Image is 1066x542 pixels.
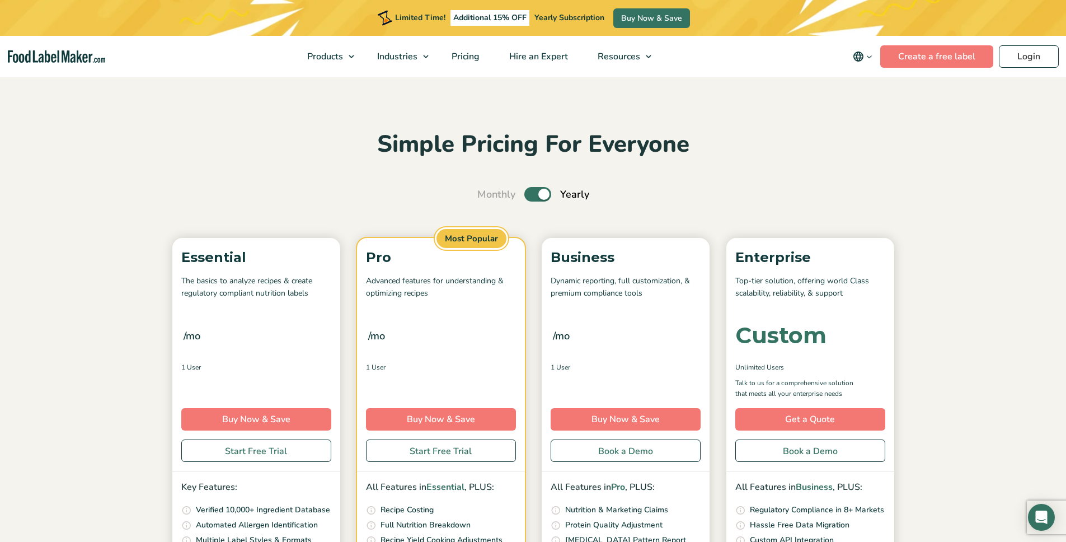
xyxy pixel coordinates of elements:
[181,275,331,300] p: The basics to analyze recipes & create regulatory compliant nutrition labels
[560,187,589,202] span: Yearly
[181,440,331,462] a: Start Free Trial
[796,481,833,493] span: Business
[880,45,993,68] a: Create a free label
[534,12,604,23] span: Yearly Subscription
[366,275,516,300] p: Advanced features for understanding & optimizing recipes
[551,440,701,462] a: Book a Demo
[1028,504,1055,531] div: Open Intercom Messenger
[426,481,464,493] span: Essential
[184,328,200,344] span: /mo
[181,362,201,372] span: 1 User
[735,362,784,372] span: Unlimited Users
[999,45,1059,68] a: Login
[551,480,701,495] p: All Features in , PLUS:
[551,362,570,372] span: 1 User
[735,378,864,399] p: Talk to us for a comprehensive solution that meets all your enterprise needs
[366,362,386,372] span: 1 User
[750,519,849,531] p: Hassle Free Data Migration
[735,408,885,431] a: Get a Quote
[374,50,419,63] span: Industries
[368,328,385,344] span: /mo
[196,519,318,531] p: Automated Allergen Identification
[395,12,445,23] span: Limited Time!
[506,50,569,63] span: Hire an Expert
[565,504,668,516] p: Nutrition & Marketing Claims
[735,324,826,347] div: Custom
[181,408,331,431] a: Buy Now & Save
[583,36,657,77] a: Resources
[304,50,344,63] span: Products
[196,504,330,516] p: Verified 10,000+ Ingredient Database
[381,519,471,531] p: Full Nutrition Breakdown
[363,36,434,77] a: Industries
[551,275,701,300] p: Dynamic reporting, full customization, & premium compliance tools
[613,8,690,28] a: Buy Now & Save
[735,440,885,462] a: Book a Demo
[553,328,570,344] span: /mo
[450,10,529,26] span: Additional 15% OFF
[366,440,516,462] a: Start Free Trial
[735,275,885,300] p: Top-tier solution, offering world Class scalability, reliability, & support
[366,408,516,431] a: Buy Now & Save
[611,481,625,493] span: Pro
[381,504,434,516] p: Recipe Costing
[366,480,516,495] p: All Features in , PLUS:
[735,247,885,268] p: Enterprise
[735,480,885,495] p: All Features in , PLUS:
[181,480,331,495] p: Key Features:
[435,227,508,250] span: Most Popular
[167,129,900,160] h2: Simple Pricing For Everyone
[594,50,641,63] span: Resources
[448,50,481,63] span: Pricing
[551,408,701,431] a: Buy Now & Save
[495,36,580,77] a: Hire an Expert
[437,36,492,77] a: Pricing
[750,504,884,516] p: Regulatory Compliance in 8+ Markets
[293,36,360,77] a: Products
[181,247,331,268] p: Essential
[565,519,663,531] p: Protein Quality Adjustment
[524,187,551,202] label: Toggle
[366,247,516,268] p: Pro
[477,187,515,202] span: Monthly
[551,247,701,268] p: Business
